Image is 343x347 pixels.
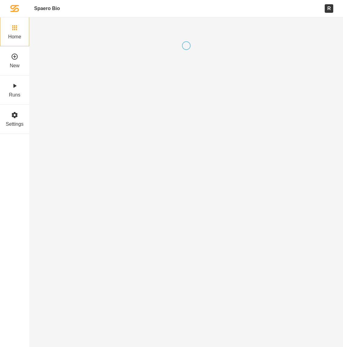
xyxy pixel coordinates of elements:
[9,92,20,98] label: Runs
[6,121,23,127] label: Settings
[8,34,21,40] label: Home
[10,4,19,13] img: Spaero logomark
[325,4,333,12] div: R
[10,63,20,68] label: New
[34,5,60,11] a: Spaero Bio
